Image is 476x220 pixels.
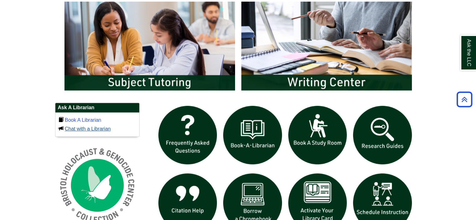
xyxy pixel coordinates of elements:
img: frequently asked questions [155,103,220,168]
a: Back to Top [454,95,474,104]
h2: Ask A Librarian [55,103,139,113]
a: Book A Librarian [65,117,101,123]
a: Chat with a Librarian [65,126,111,131]
img: Research Guides icon links to research guides web page [350,103,415,168]
img: Book a Librarian icon links to book a librarian web page [220,103,285,168]
img: book a study room icon links to book a study room web page [285,103,350,168]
